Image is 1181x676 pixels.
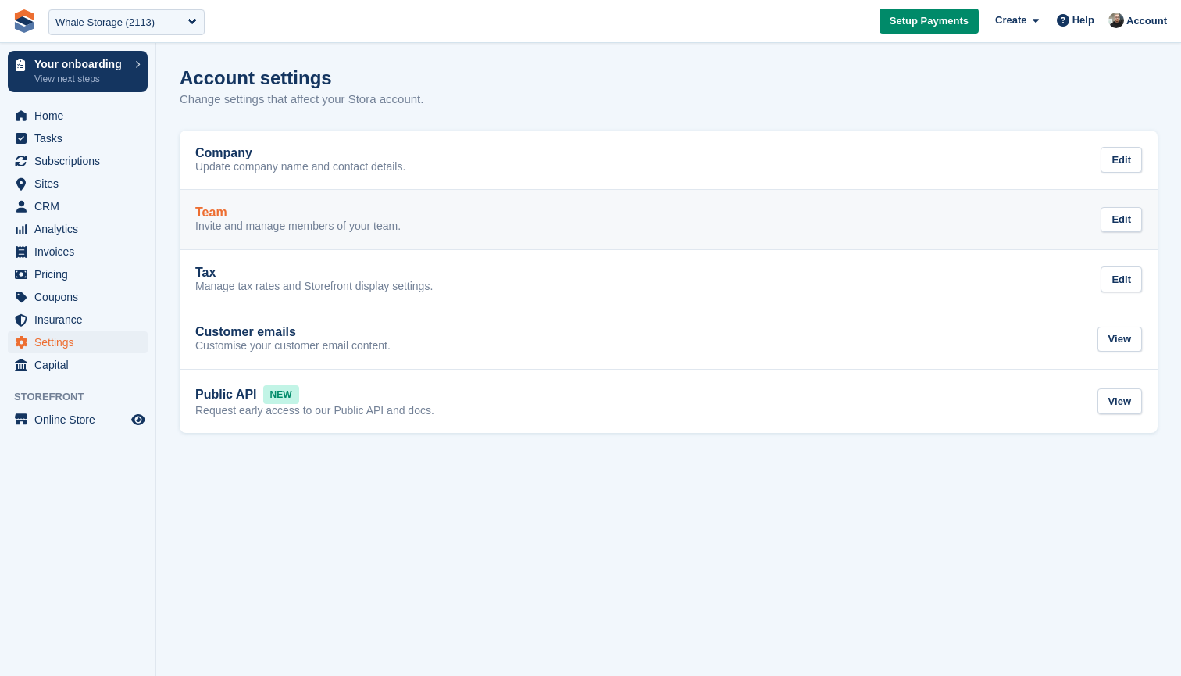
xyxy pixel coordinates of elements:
[180,131,1158,190] a: Company Update company name and contact details. Edit
[8,150,148,172] a: menu
[129,410,148,429] a: Preview store
[180,370,1158,434] a: Public API NEW Request early access to our Public API and docs. View
[8,195,148,217] a: menu
[1101,266,1142,292] div: Edit
[195,325,296,339] h2: Customer emails
[1072,13,1094,28] span: Help
[34,150,128,172] span: Subscriptions
[890,13,969,29] span: Setup Payments
[195,339,391,353] p: Customise your customer email content.
[8,286,148,308] a: menu
[8,127,148,149] a: menu
[1101,147,1142,173] div: Edit
[195,266,216,280] h2: Tax
[195,388,257,402] h2: Public API
[195,404,434,418] p: Request early access to our Public API and docs.
[34,105,128,127] span: Home
[34,309,128,331] span: Insurance
[34,218,128,240] span: Analytics
[34,263,128,285] span: Pricing
[8,173,148,195] a: menu
[1097,327,1142,352] div: View
[8,241,148,263] a: menu
[1097,388,1142,414] div: View
[195,160,405,174] p: Update company name and contact details.
[8,218,148,240] a: menu
[880,9,979,34] a: Setup Payments
[34,286,128,308] span: Coupons
[8,51,148,92] a: Your onboarding View next steps
[34,409,128,431] span: Online Store
[1108,13,1124,28] img: Tom Huddleston
[1126,13,1167,29] span: Account
[34,354,128,376] span: Capital
[8,309,148,331] a: menu
[34,59,127,70] p: Your onboarding
[8,409,148,431] a: menu
[14,389,155,405] span: Storefront
[55,15,155,30] div: Whale Storage (2113)
[180,67,332,88] h1: Account settings
[8,331,148,353] a: menu
[180,309,1158,369] a: Customer emails Customise your customer email content. View
[195,220,401,234] p: Invite and manage members of your team.
[180,190,1158,249] a: Team Invite and manage members of your team. Edit
[195,206,227,220] h2: Team
[195,146,252,160] h2: Company
[12,9,36,33] img: stora-icon-8386f47178a22dfd0bd8f6a31ec36ba5ce8667c1dd55bd0f319d3a0aa187defe.svg
[34,195,128,217] span: CRM
[263,385,299,404] span: NEW
[34,173,128,195] span: Sites
[1101,207,1142,233] div: Edit
[195,280,433,294] p: Manage tax rates and Storefront display settings.
[180,91,423,109] p: Change settings that affect your Stora account.
[34,331,128,353] span: Settings
[8,105,148,127] a: menu
[8,354,148,376] a: menu
[995,13,1026,28] span: Create
[34,241,128,263] span: Invoices
[180,250,1158,309] a: Tax Manage tax rates and Storefront display settings. Edit
[8,263,148,285] a: menu
[34,72,127,86] p: View next steps
[34,127,128,149] span: Tasks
